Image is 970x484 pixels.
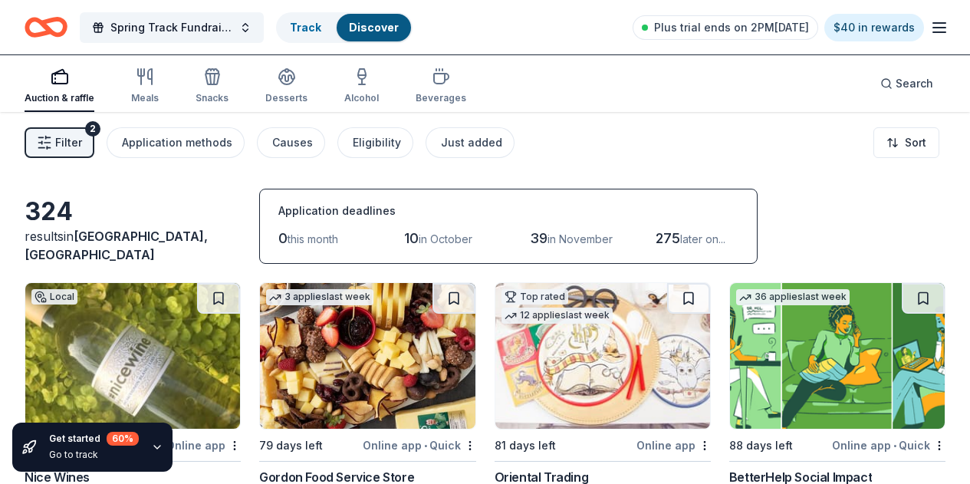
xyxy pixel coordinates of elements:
[729,436,793,455] div: 88 days left
[495,283,710,429] img: Image for Oriental Trading
[266,289,373,305] div: 3 applies last week
[265,61,307,112] button: Desserts
[501,289,568,305] div: Top rated
[547,232,613,245] span: in November
[530,230,547,246] span: 39
[730,283,945,429] img: Image for BetterHelp Social Impact
[272,133,313,152] div: Causes
[278,230,288,246] span: 0
[873,127,939,158] button: Sort
[288,232,338,245] span: this month
[107,127,245,158] button: Application methods
[107,432,139,446] div: 60 %
[868,68,945,99] button: Search
[278,202,738,220] div: Application deadlines
[55,133,82,152] span: Filter
[131,61,159,112] button: Meals
[80,12,264,43] button: Spring Track Fundraiser- Bowling Party
[25,61,94,112] button: Auction & raffle
[25,229,208,262] span: in
[260,283,475,429] img: Image for Gordon Food Service Store
[49,449,139,461] div: Go to track
[85,121,100,137] div: 2
[110,18,233,37] span: Spring Track Fundraiser- Bowling Party
[25,92,94,104] div: Auction & raffle
[344,92,379,104] div: Alcohol
[25,127,94,158] button: Filter2
[824,14,924,41] a: $40 in rewards
[501,308,613,324] div: 12 applies last week
[25,283,240,429] img: Image for Nice Wines
[259,436,323,455] div: 79 days left
[893,440,896,452] span: •
[25,229,208,262] span: [GEOGRAPHIC_DATA], [GEOGRAPHIC_DATA]
[344,61,379,112] button: Alcohol
[25,196,241,227] div: 324
[49,432,139,446] div: Get started
[404,230,419,246] span: 10
[276,12,413,43] button: TrackDiscover
[290,21,321,34] a: Track
[633,15,818,40] a: Plus trial ends on 2PM[DATE]
[416,92,466,104] div: Beverages
[31,289,77,305] div: Local
[419,232,472,245] span: in October
[265,92,307,104] div: Desserts
[363,436,476,455] div: Online app Quick
[636,436,711,455] div: Online app
[196,92,229,104] div: Snacks
[832,436,945,455] div: Online app Quick
[122,133,232,152] div: Application methods
[131,92,159,104] div: Meals
[654,18,809,37] span: Plus trial ends on 2PM[DATE]
[349,21,399,34] a: Discover
[337,127,413,158] button: Eligibility
[424,440,427,452] span: •
[896,74,933,93] span: Search
[353,133,401,152] div: Eligibility
[25,227,241,264] div: results
[736,289,850,305] div: 36 applies last week
[416,61,466,112] button: Beverages
[196,61,229,112] button: Snacks
[25,9,67,45] a: Home
[257,127,325,158] button: Causes
[656,230,680,246] span: 275
[426,127,515,158] button: Just added
[495,436,556,455] div: 81 days left
[441,133,502,152] div: Just added
[680,232,725,245] span: later on...
[905,133,926,152] span: Sort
